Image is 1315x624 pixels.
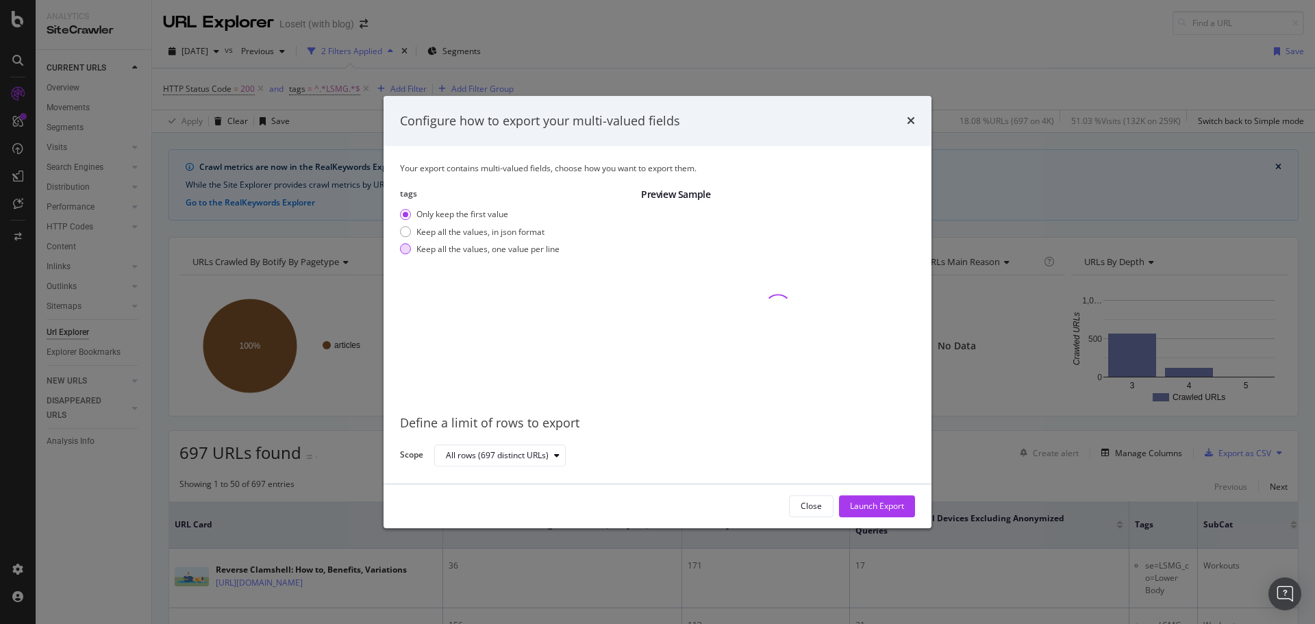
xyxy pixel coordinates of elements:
div: Keep all the values, in json format [416,226,544,238]
div: All rows (697 distinct URLs) [446,451,549,460]
button: Close [789,495,834,517]
div: Configure how to export your multi-valued fields [400,112,680,130]
button: Launch Export [839,495,915,517]
div: Preview Sample [641,188,915,202]
div: Define a limit of rows to export [400,415,915,433]
label: tags [400,188,630,200]
div: Keep all the values, one value per line [416,243,560,255]
div: Launch Export [850,501,904,512]
button: All rows (697 distinct URLs) [434,445,566,466]
div: Your export contains multi-valued fields, choose how you want to export them. [400,162,915,174]
div: Close [801,501,822,512]
div: modal [384,96,931,529]
div: Open Intercom Messenger [1268,577,1301,610]
div: times [907,112,915,130]
div: Only keep the first value [400,209,560,221]
div: Keep all the values, in json format [400,226,560,238]
div: Only keep the first value [416,209,508,221]
label: Scope [400,449,423,464]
